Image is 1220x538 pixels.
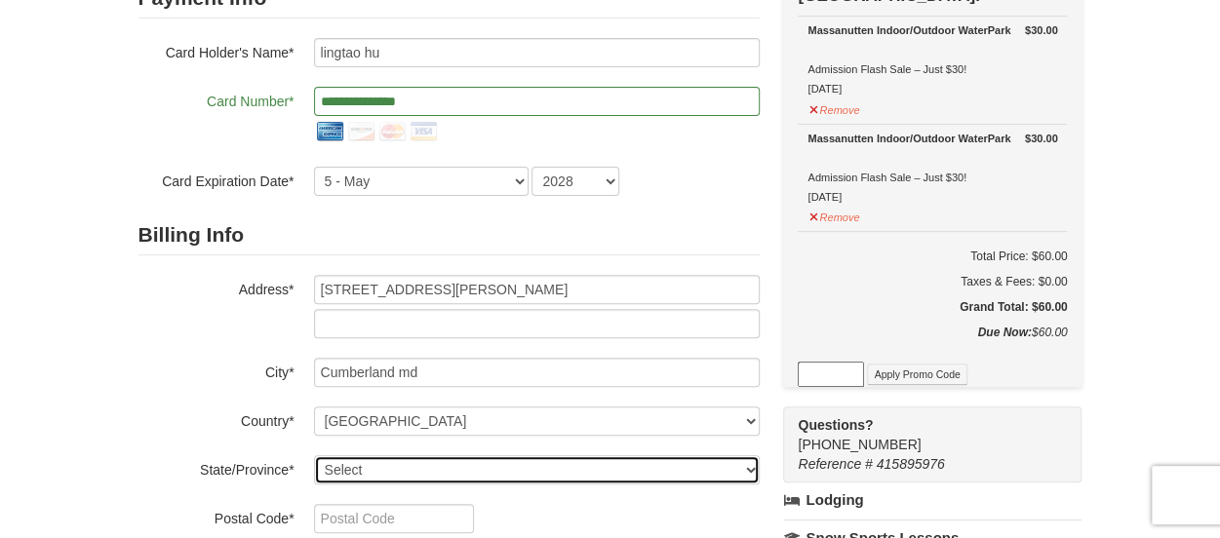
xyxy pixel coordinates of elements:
label: Postal Code* [138,504,295,528]
a: Lodging [783,482,1082,518]
h5: Grand Total: $60.00 [798,297,1067,317]
label: State/Province* [138,455,295,480]
input: Postal Code [314,504,474,533]
button: Apply Promo Code [867,364,966,385]
label: Card Number* [138,87,295,111]
span: Reference # [798,456,872,472]
strong: $30.00 [1025,20,1058,40]
strong: Questions? [798,417,873,433]
div: $60.00 [798,323,1067,362]
span: [PHONE_NUMBER] [798,415,1046,452]
div: Taxes & Fees: $0.00 [798,272,1067,291]
label: Country* [138,406,295,431]
div: Massanutten Indoor/Outdoor WaterPark [807,129,1057,148]
input: City [314,358,760,387]
input: Billing Info [314,275,760,304]
img: amex.png [314,116,345,147]
h2: Billing Info [138,215,760,255]
strong: $30.00 [1025,129,1058,148]
label: Card Expiration Date* [138,167,295,191]
button: Remove [807,203,860,227]
label: Card Holder's Name* [138,38,295,62]
div: Admission Flash Sale – Just $30! [DATE] [807,20,1057,98]
img: mastercard.png [376,116,408,147]
input: Card Holder Name [314,38,760,67]
strong: Due Now: [977,326,1031,339]
div: Admission Flash Sale – Just $30! [DATE] [807,129,1057,207]
span: 415895976 [877,456,945,472]
img: visa.png [408,116,439,147]
label: City* [138,358,295,382]
h6: Total Price: $60.00 [798,247,1067,266]
img: discover.png [345,116,376,147]
label: Address* [138,275,295,299]
button: Remove [807,96,860,120]
div: Massanutten Indoor/Outdoor WaterPark [807,20,1057,40]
